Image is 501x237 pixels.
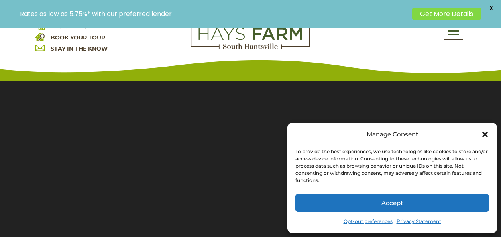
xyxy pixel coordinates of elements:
[20,10,408,18] p: Rates as low as 5.75%* with our preferred lender
[481,130,489,138] div: Close dialog
[51,45,108,52] a: STAY IN THE KNOW
[191,44,310,51] a: hays farm homes huntsville development
[412,8,481,20] a: Get More Details
[295,148,488,184] div: To provide the best experiences, we use technologies like cookies to store and/or access device i...
[51,34,105,41] a: BOOK YOUR TOUR
[35,32,45,41] img: book your home tour
[191,21,310,49] img: Logo
[367,129,418,140] div: Manage Consent
[295,194,489,212] button: Accept
[344,216,393,227] a: Opt-out preferences
[397,216,441,227] a: Privacy Statement
[485,2,497,14] span: X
